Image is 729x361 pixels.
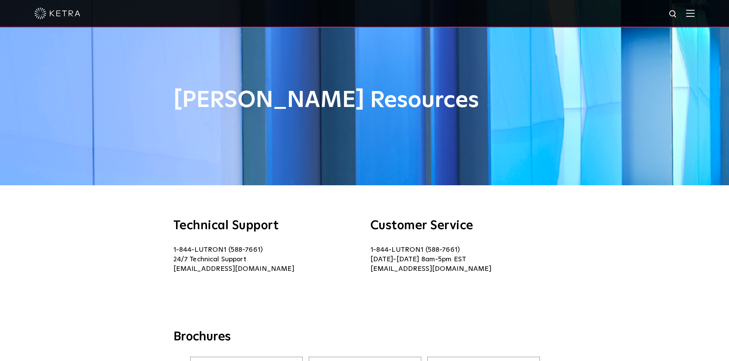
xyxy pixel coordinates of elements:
[669,10,678,19] img: search icon
[173,265,294,272] a: [EMAIL_ADDRESS][DOMAIN_NAME]
[370,245,556,274] p: 1-844-LUTRON1 (588-7661) [DATE]-[DATE] 8am-5pm EST [EMAIL_ADDRESS][DOMAIN_NAME]
[370,220,556,232] h3: Customer Service
[34,8,80,19] img: ketra-logo-2019-white
[173,329,556,345] h3: Brochures
[173,245,359,274] p: 1-844-LUTRON1 (588-7661) 24/7 Technical Support
[173,88,556,113] h1: [PERSON_NAME] Resources
[173,220,359,232] h3: Technical Support
[686,10,695,17] img: Hamburger%20Nav.svg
